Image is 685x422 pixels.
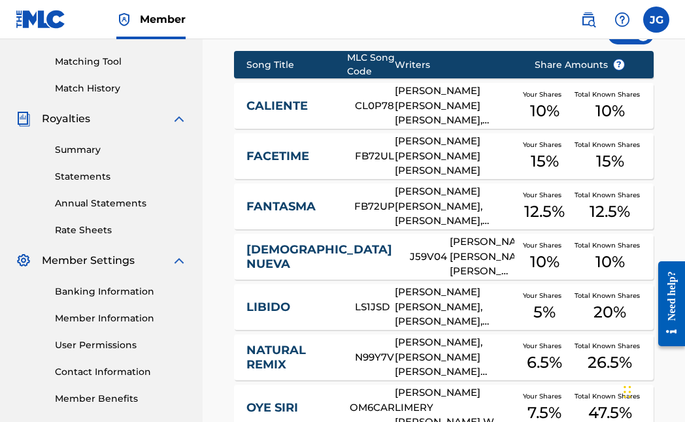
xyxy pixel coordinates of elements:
[246,58,347,72] div: Song Title
[246,343,337,372] a: NATURAL REMIX
[523,240,567,250] span: Your Shares
[523,89,567,99] span: Your Shares
[55,365,187,379] a: Contact Information
[595,250,625,274] span: 10 %
[395,335,514,380] div: [PERSON_NAME], [PERSON_NAME] [PERSON_NAME] [PERSON_NAME], [PERSON_NAME], [PERSON_NAME] [PERSON_NA...
[596,150,624,173] span: 15 %
[347,51,395,78] div: MLC Song Code
[55,312,187,325] a: Member Information
[355,149,395,164] div: FB72UL
[620,359,685,422] iframe: Chat Widget
[590,200,630,223] span: 12.5 %
[575,341,645,351] span: Total Known Shares
[55,55,187,69] a: Matching Tool
[523,140,567,150] span: Your Shares
[55,82,187,95] a: Match History
[609,7,635,33] div: Help
[55,338,187,352] a: User Permissions
[55,285,187,299] a: Banking Information
[55,197,187,210] a: Annual Statements
[395,84,514,128] div: [PERSON_NAME] [PERSON_NAME] [PERSON_NAME], [PERSON_NAME], [PERSON_NAME] [PERSON_NAME] [PERSON_NAM...
[648,248,685,359] iframe: Resource Center
[395,285,514,329] div: [PERSON_NAME] [PERSON_NAME], [PERSON_NAME], [PERSON_NAME] [PERSON_NAME] [PERSON_NAME], [PERSON_NA...
[524,200,565,223] span: 12.5 %
[410,250,450,265] div: J59V04
[523,391,567,401] span: Your Shares
[575,391,645,401] span: Total Known Shares
[535,58,625,72] span: Share Amounts
[531,150,559,173] span: 15 %
[588,351,632,374] span: 26.5 %
[246,199,337,214] a: FANTASMA
[530,99,560,123] span: 10 %
[16,253,31,268] img: Member Settings
[575,190,645,200] span: Total Known Shares
[246,99,337,114] a: CALIENTE
[395,184,514,229] div: [PERSON_NAME] [PERSON_NAME], [PERSON_NAME], [PERSON_NAME] [PERSON_NAME] [PERSON_NAME] ROMAN
[395,58,514,72] div: Writers
[624,372,631,412] div: Arrastrar
[355,350,395,365] div: N99Y7V
[620,359,685,422] div: Widget de chat
[354,199,395,214] div: FB72UP
[575,7,601,33] a: Public Search
[116,12,132,27] img: Top Rightsholder
[575,140,645,150] span: Total Known Shares
[614,12,630,27] img: help
[523,291,567,300] span: Your Shares
[246,149,337,164] a: FACETIME
[595,99,625,123] span: 10 %
[614,59,624,70] span: ?
[533,300,556,324] span: 5 %
[523,190,567,200] span: Your Shares
[530,250,560,274] span: 10 %
[42,253,135,268] span: Member Settings
[527,351,562,374] span: 6.5 %
[575,240,645,250] span: Total Known Shares
[355,300,395,315] div: LS1JSD
[450,235,514,279] div: [PERSON_NAME], [PERSON_NAME] [PERSON_NAME] [PERSON_NAME], [PERSON_NAME] [PERSON_NAME] J [PERSON_N...
[580,12,596,27] img: search
[246,242,392,272] a: [DEMOGRAPHIC_DATA] NUEVA
[246,300,337,315] a: LIBIDO
[643,7,669,33] div: User Menu
[523,341,567,351] span: Your Shares
[593,300,626,324] span: 20 %
[355,99,395,114] div: CL0P78
[140,12,186,27] span: Member
[16,10,66,29] img: MLC Logo
[350,400,395,415] div: OM6CAR
[246,400,332,415] a: OYE SIRI
[575,89,645,99] span: Total Known Shares
[171,111,187,127] img: expand
[42,111,90,127] span: Royalties
[55,223,187,237] a: Rate Sheets
[171,253,187,268] img: expand
[55,143,187,157] a: Summary
[575,291,645,300] span: Total Known Shares
[55,170,187,184] a: Statements
[16,111,31,127] img: Royalties
[395,134,514,178] div: [PERSON_NAME] [PERSON_NAME] [PERSON_NAME]
[55,392,187,406] a: Member Benefits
